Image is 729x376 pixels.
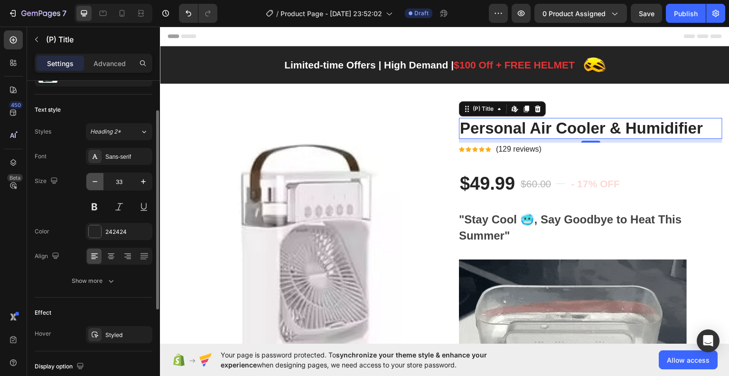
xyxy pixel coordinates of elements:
div: Size [35,175,60,188]
div: Font [35,152,47,161]
div: Publish [674,9,698,19]
div: Color [35,227,49,236]
span: Your page is password protected. To when designing pages, we need access to your store password. [221,350,524,370]
p: Settings [47,58,74,68]
h2: Personal Air Cooler & Humidifier [299,91,562,112]
button: Heading 2* [86,123,152,140]
span: $100 Off + FREE HELMET [294,33,415,44]
img: Alt Image [423,27,446,49]
button: 7 [4,4,71,23]
button: 0 product assigned [534,4,627,23]
p: (129 reviews) [336,117,382,128]
button: Show more [35,272,152,289]
div: Align [35,250,61,263]
button: Allow access [659,350,718,369]
div: Styled [105,331,150,339]
span: Draft [414,9,429,18]
div: Beta [7,174,23,182]
div: Undo/Redo [179,4,217,23]
span: 0 product assigned [542,9,606,19]
span: / [276,9,279,19]
div: 450 [9,101,23,109]
div: 242424 [105,228,150,236]
div: Show more [72,276,116,286]
div: (P) Title [311,78,336,87]
button: Save [631,4,662,23]
div: $49.99 [299,145,356,170]
iframe: Design area [160,27,729,344]
p: Advanced [93,58,126,68]
div: Text style [35,106,61,114]
button: Publish [666,4,706,23]
span: Heading 2* [90,127,121,136]
p: (P) Title [46,34,149,45]
span: Allow access [667,355,710,365]
div: $60.00 [360,149,392,166]
div: Display option [35,360,86,373]
div: Open Intercom Messenger [697,329,720,352]
span: synchronize your theme style & enhance your experience [221,351,487,369]
pre: - 17% off [409,146,462,169]
p: 7 [62,8,66,19]
div: Effect [35,309,51,317]
div: Styles [35,127,51,136]
span: Save [639,10,654,18]
div: Sans-serif [105,153,150,161]
span: Product Page - [DATE] 23:52:02 [280,9,382,19]
div: Hover [35,329,51,338]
